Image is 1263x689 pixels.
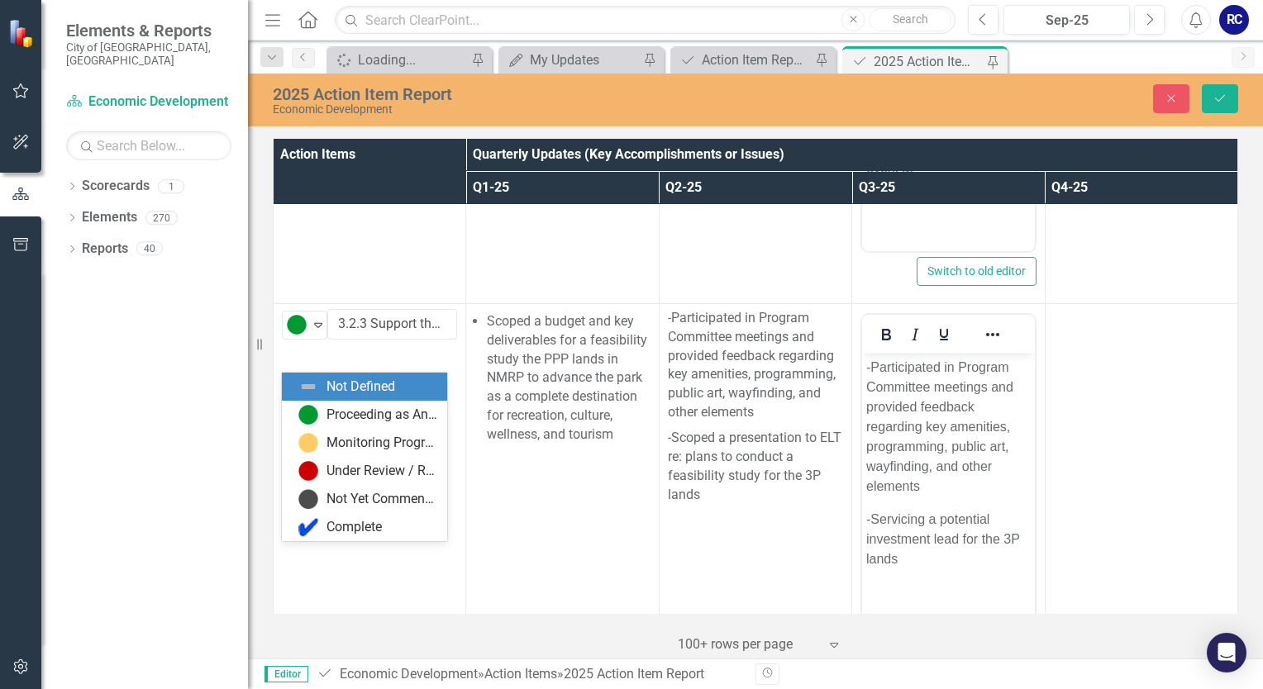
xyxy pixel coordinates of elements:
span: Collaborated with York U to unveil a sign in the VHCP announcing the future home of the School of... [4,175,155,268]
a: Loading... [331,50,467,70]
div: 40 [136,242,163,256]
button: Bold [872,323,900,346]
img: Monitoring Progress [298,433,318,453]
iframe: Rich Text Area [862,354,1034,642]
span: - [4,119,8,133]
a: Economic Development [66,93,231,112]
button: Search [869,8,951,31]
button: Sep-25 [1003,5,1130,35]
div: Open Intercom Messenger [1207,633,1246,672]
div: Loading... [358,50,467,70]
a: Action Items [484,666,557,682]
div: Complete [326,518,382,537]
a: Elements [82,208,137,227]
a: Action Item Report [674,50,811,70]
div: Not Defined [326,378,395,397]
span: Provided an update on the business planning project to the Creative and Cultural Industries Advis... [4,174,165,268]
input: Search Below... [66,131,231,160]
input: Name [327,309,457,340]
div: 2025 Action Item Report [874,51,983,72]
input: Search ClearPoint... [335,6,956,35]
span: Completed background work for Phase 1 of the business plan and prepared a report for October Work... [4,62,167,155]
span: Participated in Program Committee meetings and provided feedback regarding key amenities, program... [668,310,836,420]
span: Scoped a presentation to ELT re: plans to conduct a feasibility study for the 3P lands [668,430,841,502]
span: Elements & Reports [66,21,231,40]
span: Received gold award in International Economic Development Council (IEDC) Excellence in Economic D... [37,2,163,235]
img: Under Review / Reassessment [298,461,318,481]
button: Reveal or hide additional toolbar items [979,323,1007,346]
span: - [4,175,8,189]
span: Supported the [PERSON_NAME] Chamber of Commerce’s Health Innovation Forum event at [GEOGRAPHIC_DATA] [4,119,151,232]
div: Action Item Report [702,50,811,70]
div: 2025 Action Item Report [564,666,704,682]
img: Not Defined [298,377,318,397]
button: RC [1219,5,1249,35]
span: Scoped a budget and key deliverables for a feasibility study the PPP lands in NMRP to advance the... [487,313,647,442]
span: Editor [265,666,308,682]
span: - [668,430,671,445]
span: - [668,310,671,325]
span: - [4,7,8,21]
button: Italic [901,323,929,346]
div: Economic Development [273,103,807,116]
div: Not Yet Commenced / On Hold [326,490,437,509]
div: 270 [145,211,178,225]
button: Switch to old editor [917,257,1037,286]
span: - [4,62,8,76]
small: City of [GEOGRAPHIC_DATA], [GEOGRAPHIC_DATA] [66,40,231,68]
a: My Updates [503,50,639,70]
div: My Updates [530,50,639,70]
button: Underline [930,323,958,346]
img: Not Yet Commenced / On Hold [298,489,318,509]
div: Under Review / Reassessment [326,462,437,481]
a: Reports [82,240,128,259]
a: Scorecards [82,177,150,196]
div: » » [317,665,743,684]
div: Proceeding as Anticipated [326,406,437,425]
div: Monitoring Progress [326,434,437,453]
span: Continued to support ventureLAB’s search for a facility for a new MedTech dry lab in [GEOGRAPHIC_... [4,7,156,100]
img: ClearPoint Strategy [8,19,37,48]
div: 2025 Action Item Report [273,85,807,103]
img: Proceeding as Anticipated [298,405,318,425]
a: Economic Development [340,666,478,682]
img: Complete [298,517,318,537]
span: - [4,174,8,188]
img: Proceeding as Anticipated [287,315,307,335]
span: Search [893,12,928,26]
div: Sep-25 [1009,11,1124,31]
div: 1 [158,179,184,193]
